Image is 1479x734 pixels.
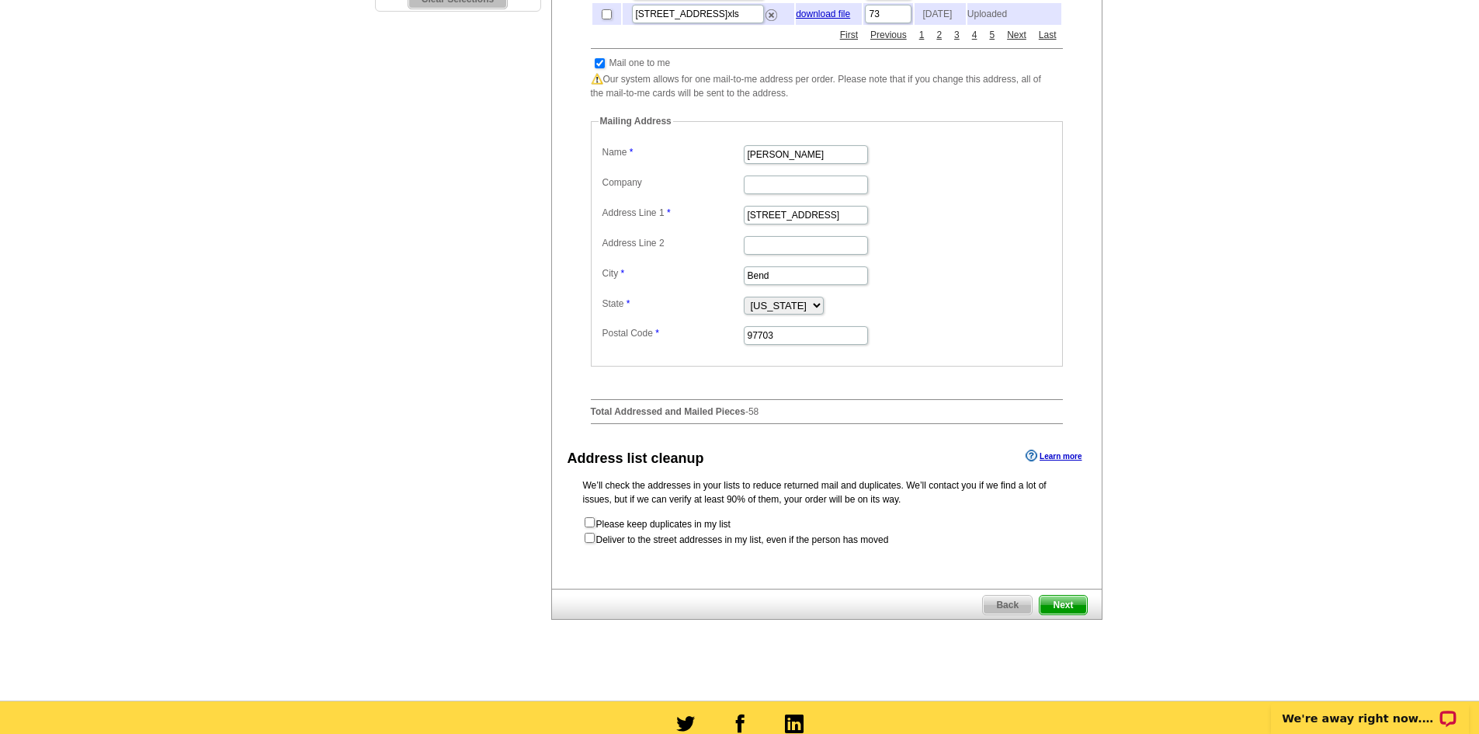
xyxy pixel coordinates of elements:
[602,206,742,220] label: Address Line 1
[568,448,704,469] div: Address list cleanup
[591,72,1047,387] div: Our system allows for one mail-to-me address per order. Please note that if you change this addre...
[985,28,998,42] a: 5
[1261,685,1479,734] iframe: LiveChat chat widget
[583,516,1071,547] form: Please keep duplicates in my list Deliver to the street addresses in my list, even if the person ...
[766,9,777,21] img: delete.png
[796,9,850,19] a: download file
[766,6,777,17] a: Remove this list
[866,28,911,42] a: Previous
[602,176,742,190] label: Company
[1003,28,1030,42] a: Next
[609,55,672,71] td: Mail one to me
[599,114,673,128] legend: Mailing Address
[1026,450,1081,462] a: Learn more
[932,28,946,42] a: 2
[748,406,759,417] span: 58
[1040,596,1086,614] span: Next
[836,28,862,42] a: First
[602,297,742,311] label: State
[583,478,1071,506] p: We’ll check the addresses in your lists to reduce returned mail and duplicates. We’ll contact you...
[983,596,1032,614] span: Back
[982,595,1033,615] a: Back
[602,266,742,280] label: City
[915,28,929,42] a: 1
[1035,28,1061,42] a: Last
[602,236,742,250] label: Address Line 2
[591,73,603,85] img: warning.png
[967,3,1061,25] td: Uploaded
[602,145,742,159] label: Name
[602,326,742,340] label: Postal Code
[591,406,745,417] strong: Total Addressed and Mailed Pieces
[968,28,981,42] a: 4
[950,28,963,42] a: 3
[915,3,965,25] td: [DATE]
